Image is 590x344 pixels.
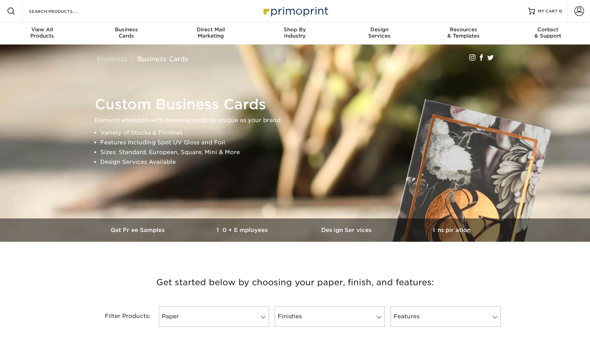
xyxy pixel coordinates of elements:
[100,128,502,138] li: Variety of Stocks & Finishes
[275,306,385,327] a: Finishes
[84,26,168,33] span: Business
[337,26,422,33] span: Design
[28,7,96,15] input: SEARCH PRODUCTS.....
[253,26,337,33] span: Shop By
[506,22,590,45] a: Contact& Support
[506,26,590,33] span: Contact
[422,26,506,39] div: & Templates
[295,218,400,242] a: Design Services
[159,306,269,327] a: Paper
[168,26,253,39] div: Marketing
[422,22,506,45] a: Resources& Templates
[100,147,502,157] li: Sizes: Standard, European, Square, Mini & More
[92,267,499,298] h3: Get started below by choosing your paper, finish, and features:
[84,26,168,39] div: Cards
[559,9,562,14] span: 0
[2,323,59,342] iframe: Google Customer Reviews
[191,218,295,242] a: 10+ Employees
[506,26,590,39] div: & Support
[337,26,422,39] div: Services
[253,26,337,39] div: Industry
[191,227,295,233] h3: 10+ Employees
[337,22,422,45] a: DesignServices
[260,3,330,18] img: Primoprint
[86,306,156,327] div: Filter Products:
[168,22,253,45] a: Direct MailMarketing
[95,115,502,125] p: Demand attention with business cards as unique as your brand.
[295,227,400,233] h3: Design Services
[253,22,337,45] a: Shop ByIndustry
[137,55,188,63] a: Business Cards
[84,22,168,45] a: BusinessCards
[391,306,501,327] a: Features
[95,96,502,113] h1: Custom Business Cards
[400,227,504,233] h3: Inspiration
[422,26,506,33] span: Resources
[86,218,191,242] a: Get Free Samples
[100,138,502,147] li: Features Including Spot UV Gloss and Foil
[86,227,191,233] h3: Get Free Samples
[400,218,504,242] a: Inspiration
[538,8,558,14] span: MY CART
[168,26,253,33] span: Direct Mail
[97,55,127,63] a: Products
[100,157,502,167] li: Design Services Available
